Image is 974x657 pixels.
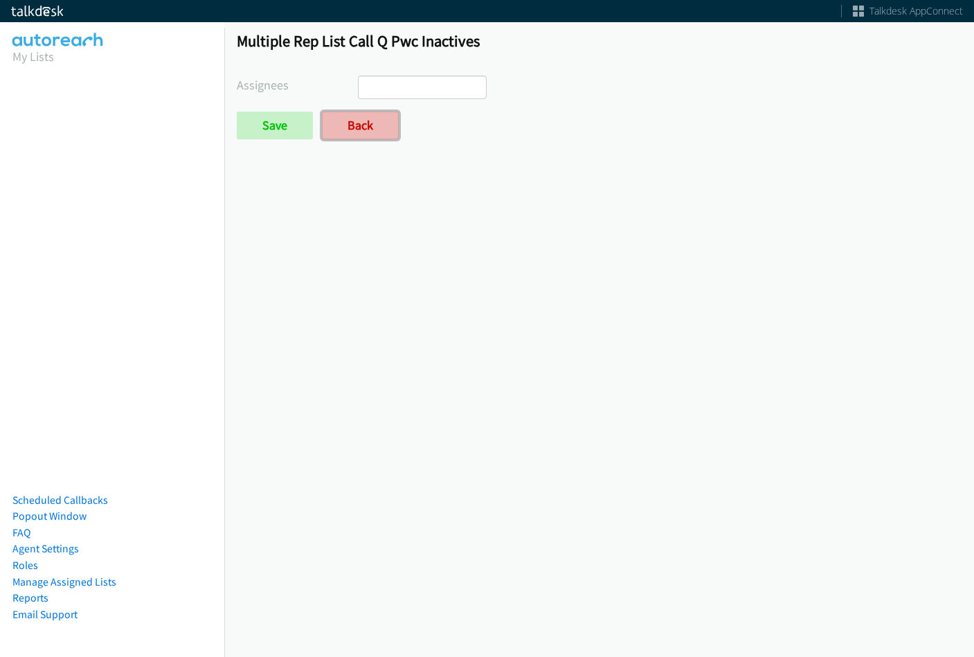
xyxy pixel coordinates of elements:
[12,542,79,555] a: Agent Settings
[853,4,963,18] a: Talkdesk AppConnect
[237,112,313,139] input: Save
[237,31,962,51] h1: Multiple Rep List Call Q Pwc Inactives
[322,112,399,139] a: Back
[12,608,78,621] a: Email Support
[12,559,38,572] a: Roles
[12,591,48,604] a: Reports
[237,76,358,94] label: Assignees
[12,509,87,523] a: Popout Window
[12,526,30,539] a: FAQ
[12,575,116,588] a: Manage Assigned Lists
[12,49,54,64] a: My Lists
[12,493,108,507] a: Scheduled Callbacks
